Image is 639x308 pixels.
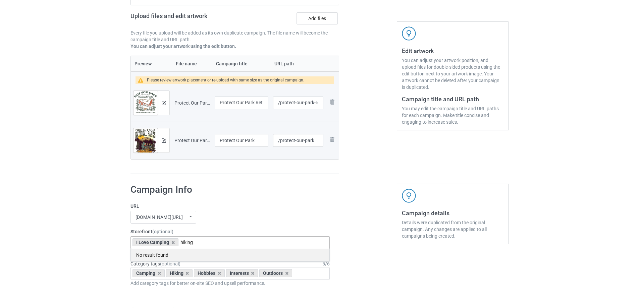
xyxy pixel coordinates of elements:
div: You can adjust your artwork position, and upload files for double-sided products using the edit b... [402,57,503,90]
img: original.png [134,128,158,157]
img: svg+xml;base64,PD94bWwgdmVyc2lvbj0iMS4wIiBlbmNvZGluZz0iVVRGLTgiPz4KPHN2ZyB3aWR0aD0iMTRweCIgaGVpZ2... [162,101,166,105]
img: svg+xml;base64,PD94bWwgdmVyc2lvbj0iMS4wIiBlbmNvZGluZz0iVVRGLTgiPz4KPHN2ZyB3aWR0aD0iNDJweCIgaGVpZ2... [402,189,416,203]
div: Outdoors [259,269,292,277]
div: Please review artwork placement or re-upload with same size as the original campaign. [147,76,304,84]
div: Interests [226,269,258,277]
b: You can adjust your artwork using the edit button. [130,44,236,49]
label: Storefront [130,228,330,235]
img: svg+xml;base64,PD94bWwgdmVyc2lvbj0iMS4wIiBlbmNvZGluZz0iVVRGLTgiPz4KPHN2ZyB3aWR0aD0iMTRweCIgaGVpZ2... [162,138,166,143]
label: Category tags [130,260,180,267]
img: original.png [134,91,158,120]
img: warning [138,78,147,83]
img: svg+xml;base64,PD94bWwgdmVyc2lvbj0iMS4wIiBlbmNvZGluZz0iVVRGLTgiPz4KPHN2ZyB3aWR0aD0iNDJweCIgaGVpZ2... [402,26,416,41]
label: Add files [297,12,338,24]
div: 5 / 6 [322,260,330,267]
h3: Edit artwork [402,47,503,55]
div: I Love Camping [132,238,178,246]
th: URL path [271,56,326,71]
img: svg+xml;base64,PD94bWwgdmVyc2lvbj0iMS4wIiBlbmNvZGluZz0iVVRGLTgiPz4KPHN2ZyB3aWR0aD0iMjhweCIgaGVpZ2... [328,98,336,106]
span: (optional) [152,229,173,234]
th: File name [172,56,212,71]
img: svg+xml;base64,PD94bWwgdmVyc2lvbj0iMS4wIiBlbmNvZGluZz0iVVRGLTgiPz4KPHN2ZyB3aWR0aD0iMjhweCIgaGVpZ2... [328,136,336,144]
div: Hobbies [194,269,225,277]
h3: Campaign title and URL path [402,95,503,103]
div: Camping [132,269,165,277]
label: URL [130,203,330,209]
div: Protect Our Park Retro Vintage.png [174,100,210,106]
th: Campaign title [212,56,271,71]
div: [DOMAIN_NAME][URL] [136,215,183,220]
div: Hiking [166,269,193,277]
h2: Upload files and edit artwork [130,12,256,25]
p: Every file you upload will be added as its own duplicate campaign. The file name will become the ... [130,29,339,43]
div: Add category tags for better on-site SEO and upsell performance. [130,280,330,287]
h1: Campaign Info [130,184,330,196]
div: You may edit the campaign title and URL paths for each campaign. Make title concise and engaging ... [402,105,503,125]
div: No result found [131,249,329,261]
h3: Campaign details [402,209,503,217]
div: Protect Our Park.png [174,137,210,144]
div: Details were duplicated from the original campaign. Any changes are applied to all campaigns bein... [402,219,503,239]
span: (optional) [160,261,180,266]
th: Preview [131,56,172,71]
